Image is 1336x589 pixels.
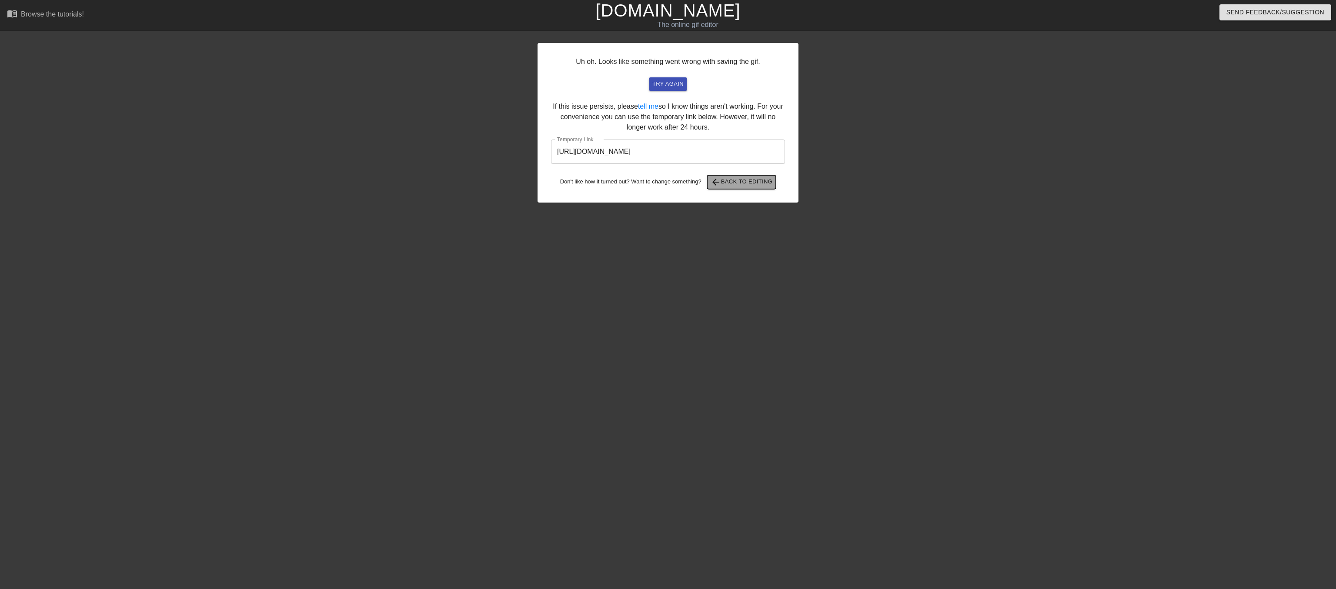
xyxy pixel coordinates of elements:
button: Back to Editing [707,175,776,189]
div: Browse the tutorials! [21,10,84,18]
div: The online gif editor [450,20,926,30]
div: Uh oh. Looks like something went wrong with saving the gif. If this issue persists, please so I k... [538,43,798,203]
button: Send Feedback/Suggestion [1219,4,1331,20]
span: Back to Editing [711,177,773,187]
a: Browse the tutorials! [7,8,84,22]
button: try again [649,77,687,91]
div: Don't like how it turned out? Want to change something? [551,175,785,189]
a: tell me [638,103,658,110]
a: [DOMAIN_NAME] [595,1,740,20]
input: bare [551,140,785,164]
span: arrow_back [711,177,721,187]
span: Send Feedback/Suggestion [1226,7,1324,18]
span: menu_book [7,8,17,19]
span: try again [652,79,684,89]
